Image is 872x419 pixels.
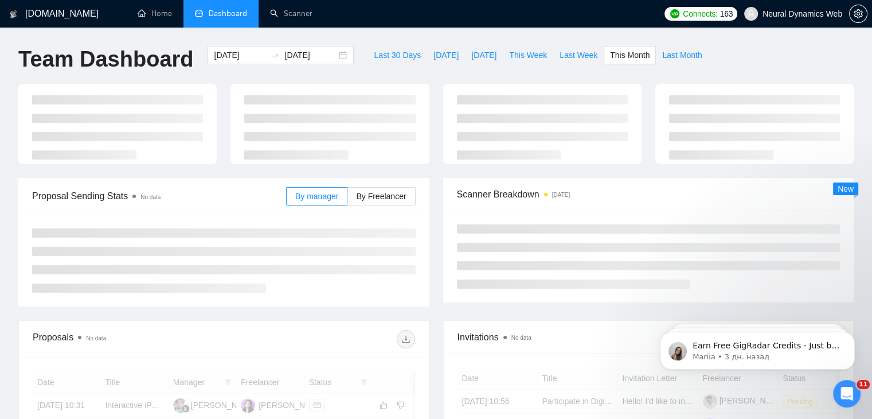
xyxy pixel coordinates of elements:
[683,7,717,20] span: Connects:
[195,9,203,17] span: dashboard
[833,380,861,408] iframe: Intercom live chat
[433,49,459,61] span: [DATE]
[284,49,337,61] input: End date
[33,330,224,348] div: Proposals
[471,49,496,61] span: [DATE]
[604,46,656,64] button: This Month
[509,49,547,61] span: This Week
[457,187,840,201] span: Scanner Breakdown
[140,194,161,200] span: No data
[465,46,503,64] button: [DATE]
[374,49,421,61] span: Last 30 Days
[850,9,867,18] span: setting
[271,51,280,60] span: to
[209,9,247,18] span: Dashboard
[511,335,531,341] span: No data
[32,189,286,203] span: Proposal Sending Stats
[747,10,755,18] span: user
[457,330,840,344] span: Invitations
[214,49,266,61] input: Start date
[849,5,867,23] button: setting
[670,9,679,18] img: upwork-logo.png
[367,46,427,64] button: Last 30 Days
[356,192,406,201] span: By Freelancer
[552,192,570,198] time: [DATE]
[10,5,18,24] img: logo
[427,46,465,64] button: [DATE]
[271,51,280,60] span: swap-right
[138,9,172,18] a: homeHome
[656,46,708,64] button: Last Month
[662,49,702,61] span: Last Month
[86,335,106,342] span: No data
[560,49,597,61] span: Last Week
[857,380,870,389] span: 11
[18,46,193,73] h1: Team Dashboard
[270,9,312,18] a: searchScanner
[838,184,854,193] span: New
[643,308,872,388] iframe: Intercom notifications сообщение
[720,7,733,20] span: 163
[849,9,867,18] a: setting
[553,46,604,64] button: Last Week
[610,49,650,61] span: This Month
[503,46,553,64] button: This Week
[295,192,338,201] span: By manager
